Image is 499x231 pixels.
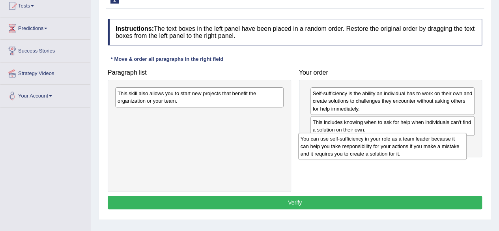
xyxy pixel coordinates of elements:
b: Instructions: [116,25,154,32]
div: Self-sufficiency is the ability an individual has to work on their own and create solutions to ch... [310,87,475,115]
a: Your Account [0,85,90,105]
div: This skill also allows you to start new projects that benefit the organization or your team. [115,87,284,107]
h4: Your order [299,69,482,76]
h4: The text boxes in the left panel have been placed in a random order. Restore the original order b... [108,19,482,45]
a: Strategy Videos [0,62,90,82]
div: * Move & order all paragraphs in the right field [108,55,226,63]
a: Success Stories [0,40,90,60]
div: This includes knowing when to ask for help when individuals can't find a solution on their own. [310,116,475,136]
a: Predictions [0,17,90,37]
div: You can use self-sufficiency in your role as a team leader because it can help you take responsib... [298,133,467,160]
button: Verify [108,196,482,209]
h4: Paragraph list [108,69,291,76]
